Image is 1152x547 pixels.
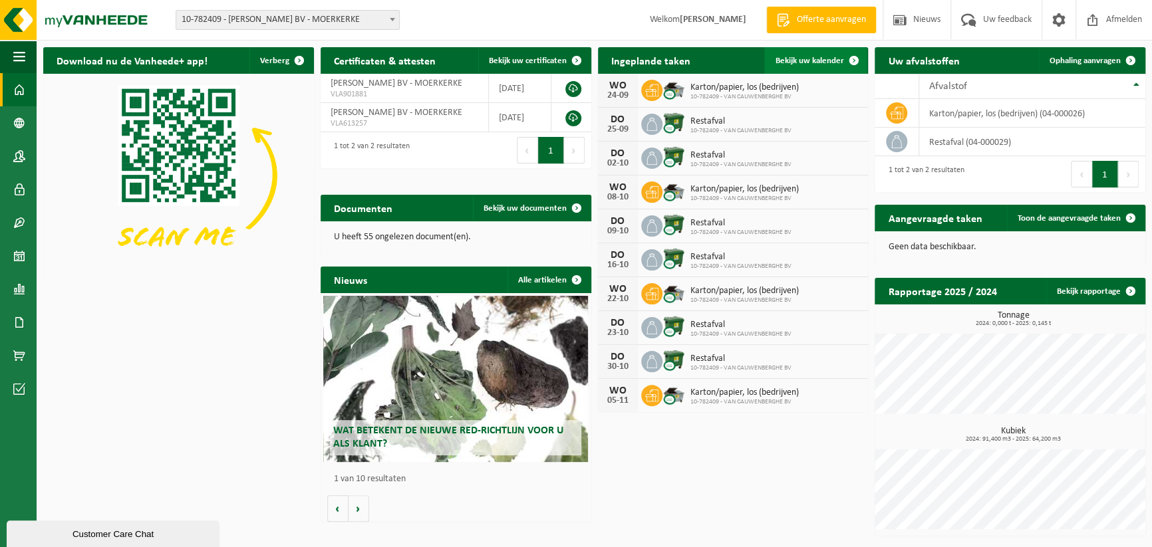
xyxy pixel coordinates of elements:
[690,93,799,101] span: 10-782409 - VAN CAUWENBERGHE BV
[605,294,631,304] div: 22-10
[323,296,589,462] a: Wat betekent de nieuwe RED-richtlijn voor u als klant?
[605,148,631,159] div: DO
[881,311,1145,327] h3: Tonnage
[1071,161,1092,187] button: Previous
[690,195,799,203] span: 10-782409 - VAN CAUWENBERGHE BV
[605,328,631,338] div: 23-10
[690,150,792,161] span: Restafval
[1039,47,1144,74] a: Ophaling aanvragen
[517,137,538,164] button: Previous
[662,112,685,134] img: WB-1100-CU
[662,247,685,270] img: WB-1100-CU
[473,195,590,221] a: Bekijk uw documenten
[7,518,222,547] iframe: chat widget
[249,47,313,74] button: Verberg
[605,284,631,294] div: WO
[888,243,1132,252] p: Geen data beschikbaar.
[489,74,552,103] td: [DATE]
[43,74,314,276] img: Download de VHEPlus App
[1050,56,1121,65] span: Ophaling aanvragen
[690,286,799,296] span: Karton/papier, los (bedrijven)
[919,99,1145,128] td: karton/papier, los (bedrijven) (04-000026)
[1007,205,1144,231] a: Toon de aangevraagde taken
[690,330,792,338] span: 10-782409 - VAN CAUWENBERGHE BV
[662,146,685,168] img: WB-1100-CU
[605,182,631,193] div: WO
[605,159,631,168] div: 02-10
[793,13,869,27] span: Offerte aanvragen
[690,184,799,195] span: Karton/papier, los (bedrijven)
[690,252,792,263] span: Restafval
[690,364,792,372] span: 10-782409 - VAN CAUWENBERGHE BV
[331,78,462,88] span: [PERSON_NAME] BV - MOERKERKE
[690,127,792,135] span: 10-782409 - VAN CAUWENBERGHE BV
[1118,161,1139,187] button: Next
[321,267,380,292] h2: Nieuws
[690,161,792,169] span: 10-782409 - VAN CAUWENBERGHE BV
[1092,161,1118,187] button: 1
[766,7,876,33] a: Offerte aanvragen
[331,89,478,100] span: VLA901881
[43,47,221,73] h2: Download nu de Vanheede+ app!
[605,91,631,100] div: 24-09
[690,263,792,271] span: 10-782409 - VAN CAUWENBERGHE BV
[690,296,799,304] span: 10-782409 - VAN CAUWENBERGHE BV
[881,320,1145,327] span: 2024: 0,000 t - 2025: 0,145 t
[176,10,400,30] span: 10-782409 - VAN CAUWENBERGHE BV - MOERKERKE
[662,315,685,338] img: WB-1100-CU
[176,11,399,29] span: 10-782409 - VAN CAUWENBERGHE BV - MOERKERKE
[489,103,552,132] td: [DATE]
[605,250,631,261] div: DO
[489,56,567,65] span: Bekijk uw certificaten
[690,116,792,127] span: Restafval
[321,195,406,221] h2: Documenten
[662,78,685,100] img: WB-5000-CU
[598,47,704,73] h2: Ingeplande taken
[349,495,369,522] button: Volgende
[605,216,631,227] div: DO
[564,137,585,164] button: Next
[881,427,1145,443] h3: Kubiek
[690,398,799,406] span: 10-782409 - VAN CAUWENBERGHE BV
[333,425,563,449] span: Wat betekent de nieuwe RED-richtlijn voor u als klant?
[605,352,631,362] div: DO
[538,137,564,164] button: 1
[334,475,585,484] p: 1 van 10 resultaten
[605,261,631,270] div: 16-10
[775,56,843,65] span: Bekijk uw kalender
[507,267,590,293] a: Alle artikelen
[331,108,462,118] span: [PERSON_NAME] BV - MOERKERKE
[327,136,410,165] div: 1 tot 2 van 2 resultaten
[662,281,685,304] img: WB-5000-CU
[680,15,746,25] strong: [PERSON_NAME]
[875,278,1010,304] h2: Rapportage 2025 / 2024
[690,387,799,398] span: Karton/papier, los (bedrijven)
[662,179,685,202] img: WB-5000-CU
[327,495,349,522] button: Vorige
[690,354,792,364] span: Restafval
[331,118,478,129] span: VLA613257
[690,82,799,93] span: Karton/papier, los (bedrijven)
[321,47,449,73] h2: Certificaten & attesten
[1046,278,1144,304] a: Bekijk rapportage
[605,362,631,372] div: 30-10
[605,114,631,125] div: DO
[919,128,1145,156] td: restafval (04-000029)
[875,47,972,73] h2: Uw afvalstoffen
[929,81,967,92] span: Afvalstof
[605,125,631,134] div: 25-09
[875,205,995,231] h2: Aangevraagde taken
[605,318,631,328] div: DO
[605,80,631,91] div: WO
[764,47,867,74] a: Bekijk uw kalender
[881,436,1145,443] span: 2024: 91,400 m3 - 2025: 64,200 m3
[662,383,685,405] img: WB-5000-CU
[605,193,631,202] div: 08-10
[334,233,578,242] p: U heeft 55 ongelezen document(en).
[662,349,685,372] img: WB-1100-CU
[484,204,567,213] span: Bekijk uw documenten
[478,47,590,74] a: Bekijk uw certificaten
[605,227,631,236] div: 09-10
[605,396,631,405] div: 05-11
